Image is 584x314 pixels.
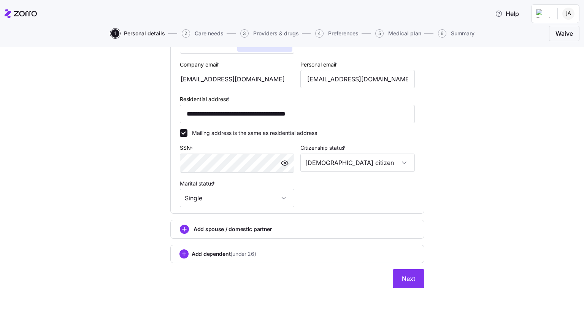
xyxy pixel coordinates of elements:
[438,29,474,38] button: 6Summary
[260,41,269,48] span: No
[489,6,525,21] button: Help
[438,29,446,38] span: 6
[300,144,347,152] label: Citizenship status
[300,70,415,88] input: Email
[111,29,119,38] span: 1
[195,31,224,36] span: Care needs
[388,31,421,36] span: Medical plan
[562,8,574,20] img: 80d99777ba6d8bf72beeb2b244717405
[180,95,231,103] label: Residential address
[180,60,221,69] label: Company email
[180,189,294,207] input: Select marital status
[192,250,256,258] span: Add dependent
[328,31,359,36] span: Preferences
[315,29,324,38] span: 4
[300,60,339,69] label: Personal email
[536,9,551,18] img: Employer logo
[495,9,519,18] span: Help
[451,31,474,36] span: Summary
[240,29,299,38] button: 3Providers & drugs
[555,29,573,38] span: Waive
[375,29,421,38] button: 5Medical plan
[124,31,165,36] span: Personal details
[194,225,272,233] span: Add spouse / domestic partner
[180,144,194,152] label: SSN
[230,250,256,258] span: (under 26)
[393,269,424,288] button: Next
[375,29,384,38] span: 5
[180,179,216,188] label: Marital status
[180,225,189,234] svg: add icon
[111,29,165,38] button: 1Personal details
[182,29,190,38] span: 2
[300,154,415,172] input: Select citizenship status
[253,31,299,36] span: Providers & drugs
[240,29,249,38] span: 3
[187,129,317,137] label: Mailing address is the same as residential address
[402,274,415,283] span: Next
[315,29,359,38] button: 4Preferences
[549,26,579,41] button: Waive
[204,41,214,48] span: Yes
[179,249,189,258] svg: add icon
[182,29,224,38] button: 2Care needs
[109,29,165,38] a: 1Personal details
